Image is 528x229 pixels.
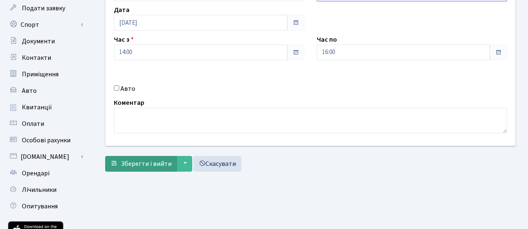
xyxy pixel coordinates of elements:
[22,70,59,79] span: Приміщення
[114,98,144,108] label: Коментар
[193,156,241,172] a: Скасувати
[22,37,55,46] span: Документи
[114,35,134,45] label: Час з
[22,136,71,145] span: Особові рахунки
[4,165,87,182] a: Орендарі
[4,50,87,66] a: Контакти
[120,84,135,94] label: Авто
[4,17,87,33] a: Спорт
[22,103,52,112] span: Квитанції
[22,53,51,62] span: Контакти
[4,132,87,149] a: Особові рахунки
[114,5,130,15] label: Дата
[4,149,87,165] a: [DOMAIN_NAME]
[22,202,58,211] span: Опитування
[22,86,37,95] span: Авто
[105,156,177,172] button: Зберегти і вийти
[4,198,87,215] a: Опитування
[22,119,44,128] span: Оплати
[4,116,87,132] a: Оплати
[4,83,87,99] a: Авто
[317,35,337,45] label: Час по
[22,169,49,178] span: Орендарі
[4,182,87,198] a: Лічильники
[22,4,65,13] span: Подати заявку
[22,185,57,194] span: Лічильники
[4,66,87,83] a: Приміщення
[121,159,172,168] span: Зберегти і вийти
[4,99,87,116] a: Квитанції
[4,33,87,50] a: Документи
